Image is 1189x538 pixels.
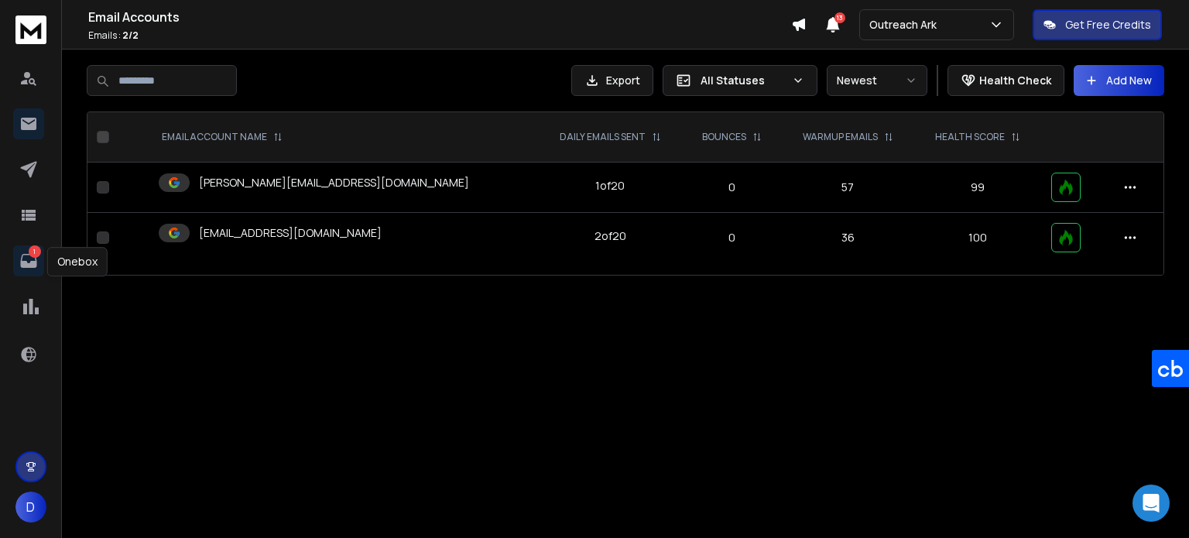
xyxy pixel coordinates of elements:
div: Open Intercom Messenger [1132,485,1170,522]
button: Get Free Credits [1033,9,1162,40]
p: Outreach Ark [869,17,943,33]
span: 13 [834,12,845,23]
button: D [15,492,46,523]
div: Onebox [47,247,108,276]
span: 2 / 2 [122,29,139,42]
img: logo [15,15,46,44]
a: 1 [13,245,44,276]
p: WARMUP EMAILS [803,131,878,143]
h1: Email Accounts [88,8,791,26]
p: BOUNCES [702,131,746,143]
p: DAILY EMAILS SENT [560,131,646,143]
p: HEALTH SCORE [935,131,1005,143]
p: 1 [29,245,41,258]
p: Get Free Credits [1065,17,1151,33]
div: EMAIL ACCOUNT NAME [162,131,283,143]
p: Emails : [88,29,791,42]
